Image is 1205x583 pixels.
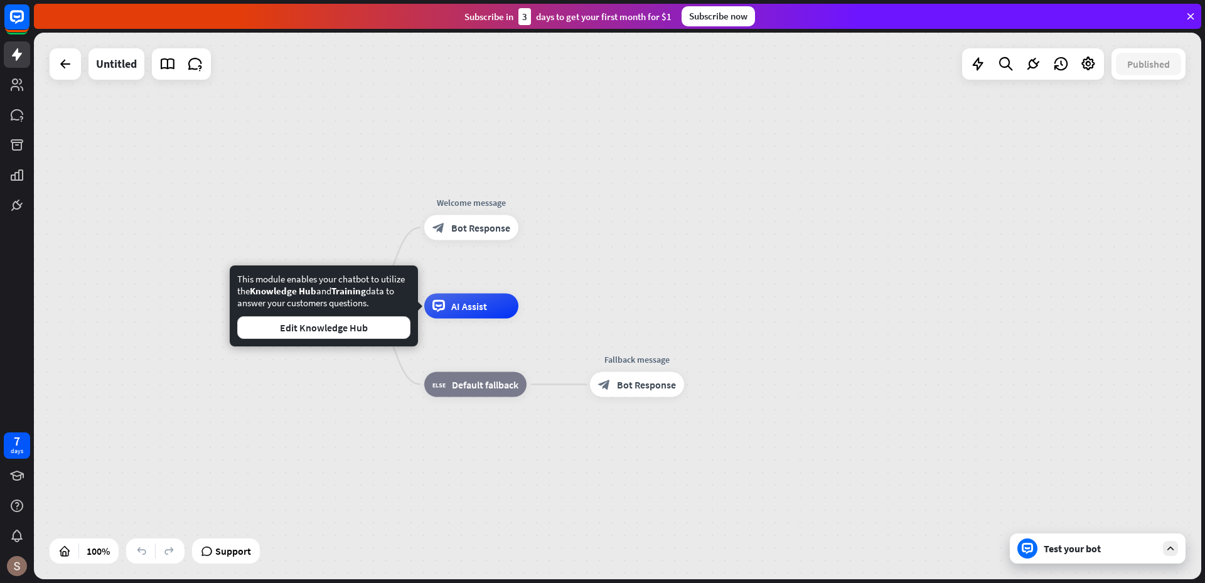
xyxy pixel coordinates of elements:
[617,378,676,391] span: Bot Response
[4,432,30,459] a: 7 days
[10,5,48,43] button: Open LiveChat chat widget
[432,378,446,391] i: block_fallback
[581,353,694,366] div: Fallback message
[682,6,755,26] div: Subscribe now
[518,8,531,25] div: 3
[1116,53,1181,75] button: Published
[237,273,410,339] div: This module enables your chatbot to utilize the and data to answer your customers questions.
[237,316,410,339] button: Edit Knowledge Hub
[250,285,316,297] span: Knowledge Hub
[452,378,518,391] span: Default fallback
[83,541,114,561] div: 100%
[96,48,137,80] div: Untitled
[331,285,366,297] span: Training
[432,222,445,234] i: block_bot_response
[451,300,487,313] span: AI Assist
[11,447,23,456] div: days
[215,541,251,561] span: Support
[14,436,20,447] div: 7
[1044,542,1157,555] div: Test your bot
[464,8,672,25] div: Subscribe in days to get your first month for $1
[598,378,611,391] i: block_bot_response
[451,222,510,234] span: Bot Response
[415,196,528,209] div: Welcome message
